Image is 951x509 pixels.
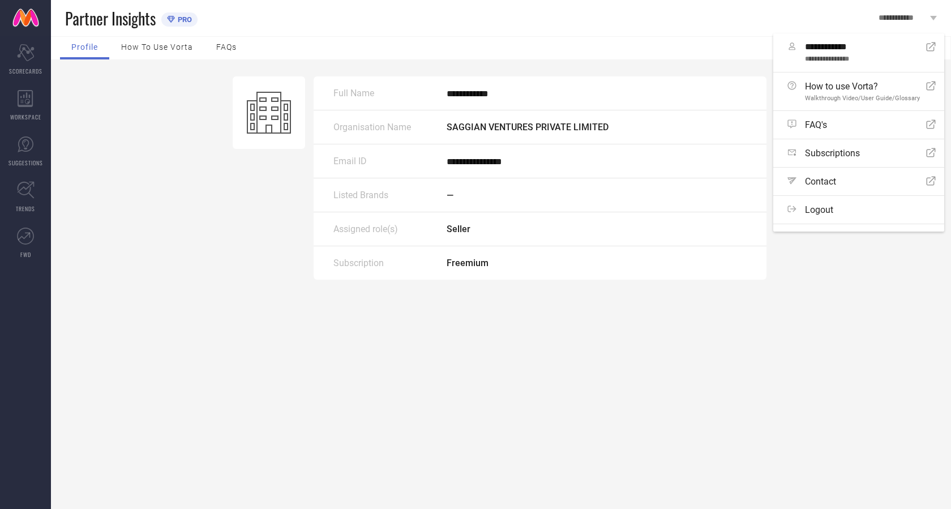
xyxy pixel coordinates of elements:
span: Organisation Name [333,122,411,132]
span: Profile [71,42,98,52]
a: FAQ's [773,111,944,139]
span: SAGGIAN VENTURES PRIVATE LIMITED [447,122,609,132]
span: — [447,190,453,200]
span: SCORECARDS [9,67,42,75]
a: How to use Vorta?Walkthrough Video/User Guide/Glossary [773,72,944,110]
span: Seller [447,224,470,234]
span: Listed Brands [333,190,388,200]
span: Assigned role(s) [333,224,398,234]
span: Partner Insights [65,7,156,30]
a: Contact [773,168,944,195]
span: FAQs [216,42,237,52]
span: Walkthrough Video/User Guide/Glossary [805,95,920,102]
a: Subscriptions [773,139,944,167]
span: Freemium [447,258,489,268]
span: Full Name [333,88,374,99]
span: How to use Vorta? [805,81,920,92]
span: Subscriptions [805,148,860,159]
span: WORKSPACE [10,113,41,121]
span: How to use Vorta [121,42,193,52]
span: Contact [805,176,836,187]
span: FWD [20,250,31,259]
span: Logout [805,204,833,215]
span: SUGGESTIONS [8,159,43,167]
span: Email ID [333,156,367,166]
span: PRO [175,15,192,24]
span: Subscription [333,258,384,268]
span: TRENDS [16,204,35,213]
span: FAQ's [805,119,827,130]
